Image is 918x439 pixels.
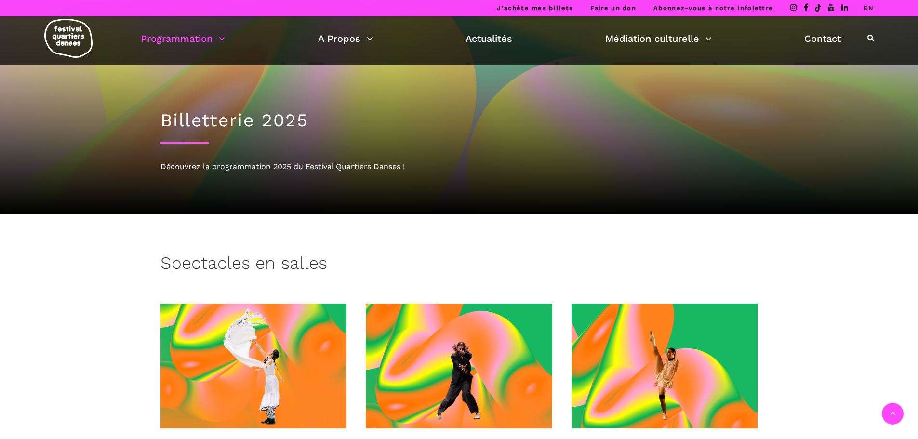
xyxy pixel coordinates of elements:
a: Abonnez-vous à notre infolettre [653,4,773,12]
a: A Propos [318,30,373,47]
div: Découvrez la programmation 2025 du Festival Quartiers Danses ! [160,160,758,173]
a: EN [864,4,874,12]
img: logo-fqd-med [44,19,93,58]
h3: Spectacles en salles [160,253,327,277]
a: J’achète mes billets [497,4,573,12]
a: Programmation [141,30,225,47]
a: Médiation culturelle [605,30,712,47]
h1: Billetterie 2025 [160,110,758,131]
a: Faire un don [590,4,636,12]
a: Actualités [466,30,512,47]
a: Contact [804,30,841,47]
